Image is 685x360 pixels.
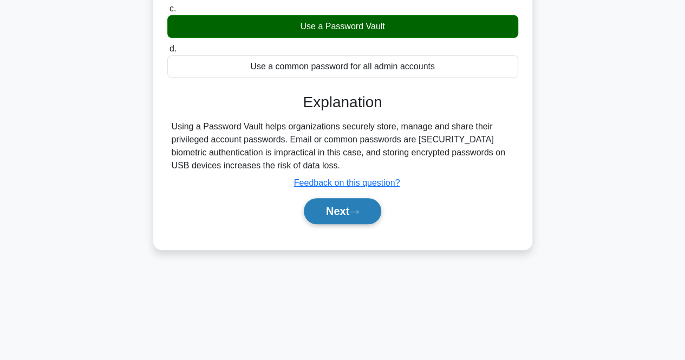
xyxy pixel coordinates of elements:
div: Using a Password Vault helps organizations securely store, manage and share their privileged acco... [172,120,514,172]
button: Next [304,198,381,224]
div: Use a Password Vault [167,15,518,38]
span: c. [169,4,176,13]
a: Feedback on this question? [294,178,400,187]
div: Use a common password for all admin accounts [167,55,518,78]
h3: Explanation [174,93,512,112]
span: d. [169,44,177,53]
